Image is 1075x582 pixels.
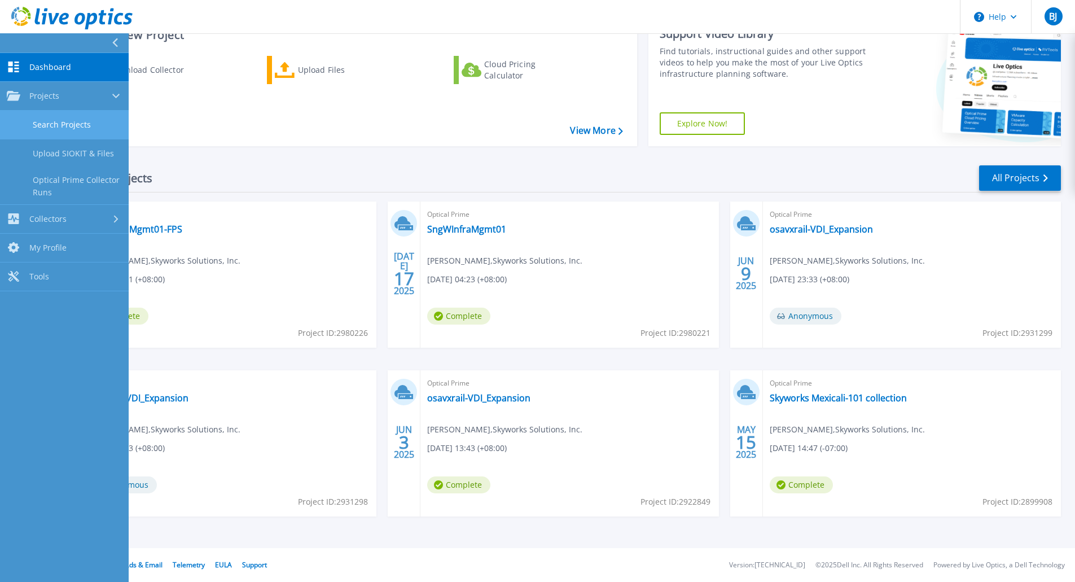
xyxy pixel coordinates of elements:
div: Upload Files [298,59,388,81]
span: Projects [29,91,59,101]
div: Support Video Library [660,27,870,41]
span: Optical Prime [427,208,712,221]
a: View More [570,125,622,136]
span: [PERSON_NAME] , Skyworks Solutions, Inc. [770,255,925,267]
span: [PERSON_NAME] , Skyworks Solutions, Inc. [85,423,240,436]
li: Powered by Live Optics, a Dell Technology [933,562,1065,569]
a: Cloud Pricing Calculator [454,56,580,84]
div: Find tutorials, instructional guides and other support videos to help you make the most of your L... [660,46,870,80]
span: [DATE] 23:33 (+08:00) [770,273,849,286]
a: Support [242,560,267,570]
a: Skyworks Mexicali-101 collection [770,392,907,404]
div: [DATE] 2025 [393,253,415,294]
li: © 2025 Dell Inc. All Rights Reserved [815,562,923,569]
span: Optical Prime [427,377,712,390]
div: JUN 2025 [735,253,757,294]
div: JUN 2025 [393,422,415,463]
span: 9 [741,269,751,278]
span: Complete [427,476,490,493]
span: Collectors [29,214,67,224]
span: [PERSON_NAME] , Skyworks Solutions, Inc. [427,255,582,267]
span: Project ID: 2980221 [640,327,710,339]
span: 15 [736,437,756,447]
a: Download Collector [80,56,206,84]
span: Complete [427,308,490,325]
span: Project ID: 2922849 [640,496,710,508]
span: 17 [394,274,414,283]
span: Project ID: 2931298 [298,496,368,508]
span: Project ID: 2931299 [982,327,1052,339]
span: Optical Prime [85,377,370,390]
span: 3 [399,437,409,447]
span: Complete [770,476,833,493]
span: [PERSON_NAME] , Skyworks Solutions, Inc. [427,423,582,436]
div: Cloud Pricing Calculator [484,59,574,81]
a: EULA [215,560,232,570]
a: Upload Files [267,56,393,84]
span: Optical Prime [770,208,1054,221]
a: SngWInfraMgmt01 [427,224,506,235]
span: BJ [1049,12,1057,21]
span: Optical Prime [770,377,1054,390]
a: SngWInfraMgmt01-FPS [85,224,182,235]
a: osavxrail-VDI_Expansion [770,224,873,235]
span: [PERSON_NAME] , Skyworks Solutions, Inc. [85,255,240,267]
a: osavxrail-VDI_Expansion [85,392,188,404]
span: My Profile [29,243,67,253]
span: [DATE] 13:43 (+08:00) [427,442,507,454]
span: Anonymous [770,308,841,325]
a: Telemetry [173,560,205,570]
span: Tools [29,272,49,282]
div: Download Collector [109,59,199,81]
span: [PERSON_NAME] , Skyworks Solutions, Inc. [770,423,925,436]
li: Version: [TECHNICAL_ID] [729,562,805,569]
span: Optical Prime [85,208,370,221]
h3: Start a New Project [80,29,622,41]
div: MAY 2025 [735,422,757,463]
a: Explore Now! [660,112,745,135]
span: [DATE] 14:47 (-07:00) [770,442,848,454]
span: Project ID: 2980226 [298,327,368,339]
a: All Projects [979,165,1061,191]
span: Dashboard [29,62,71,72]
a: osavxrail-VDI_Expansion [427,392,530,404]
span: Project ID: 2899908 [982,496,1052,508]
a: Ads & Email [125,560,163,570]
span: [DATE] 04:23 (+08:00) [427,273,507,286]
